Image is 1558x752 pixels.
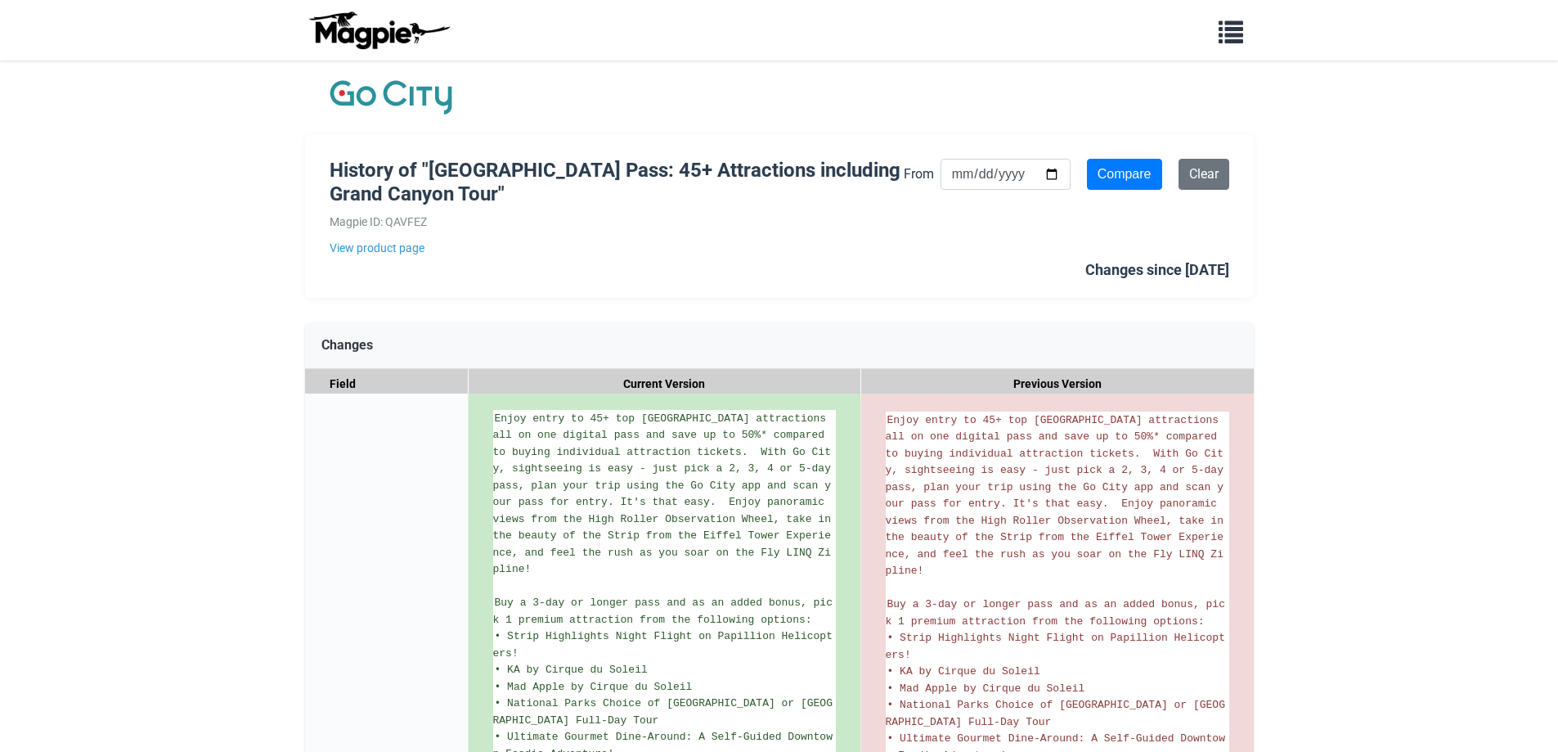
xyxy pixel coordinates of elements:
[305,322,1254,369] div: Changes
[493,597,833,626] span: Buy a 3-day or longer pass and as an added bonus, pick 1 premium attraction from the following op...
[495,664,648,676] span: • KA by Cirque du Soleil
[886,699,1225,728] span: • National Parks Choice of [GEOGRAPHIC_DATA] or [GEOGRAPHIC_DATA] Full-Day Tour
[887,665,1040,678] span: • KA by Cirque du Soleil
[886,598,1225,628] span: Buy a 3-day or longer pass and as an added bonus, pick 1 premium attraction from the following op...
[330,213,904,231] div: Magpie ID: QAVFEZ
[330,159,904,206] h1: History of "[GEOGRAPHIC_DATA] Pass: 45+ Attractions including Grand Canyon Tour"
[495,681,693,693] span: • Mad Apple by Cirque du Soleil
[305,11,452,50] img: logo-ab69f6fb50320c5b225c76a69d11143b.png
[469,369,861,399] div: Current Version
[330,77,452,118] img: Company Logo
[1085,259,1229,282] div: Changes since [DATE]
[305,369,469,399] div: Field
[330,239,904,257] a: View product page
[1179,159,1229,190] a: Clear
[904,164,934,185] label: From
[886,414,1230,578] span: Enjoy entry to 45+ top [GEOGRAPHIC_DATA] attractions all on one digital pass and save up to 50%* ...
[886,632,1225,661] span: • Strip Highlights Night Flight on Papillion Helicopters!
[493,630,833,660] span: • Strip Highlights Night Flight on Papillion Helicopters!
[861,369,1254,399] div: Previous Version
[493,697,833,727] span: • National Parks Choice of [GEOGRAPHIC_DATA] or [GEOGRAPHIC_DATA] Full-Day Tour
[493,412,837,576] span: Enjoy entry to 45+ top [GEOGRAPHIC_DATA] attractions all on one digital pass and save up to 50%* ...
[887,682,1085,695] span: • Mad Apple by Cirque du Soleil
[1087,159,1162,190] input: Compare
